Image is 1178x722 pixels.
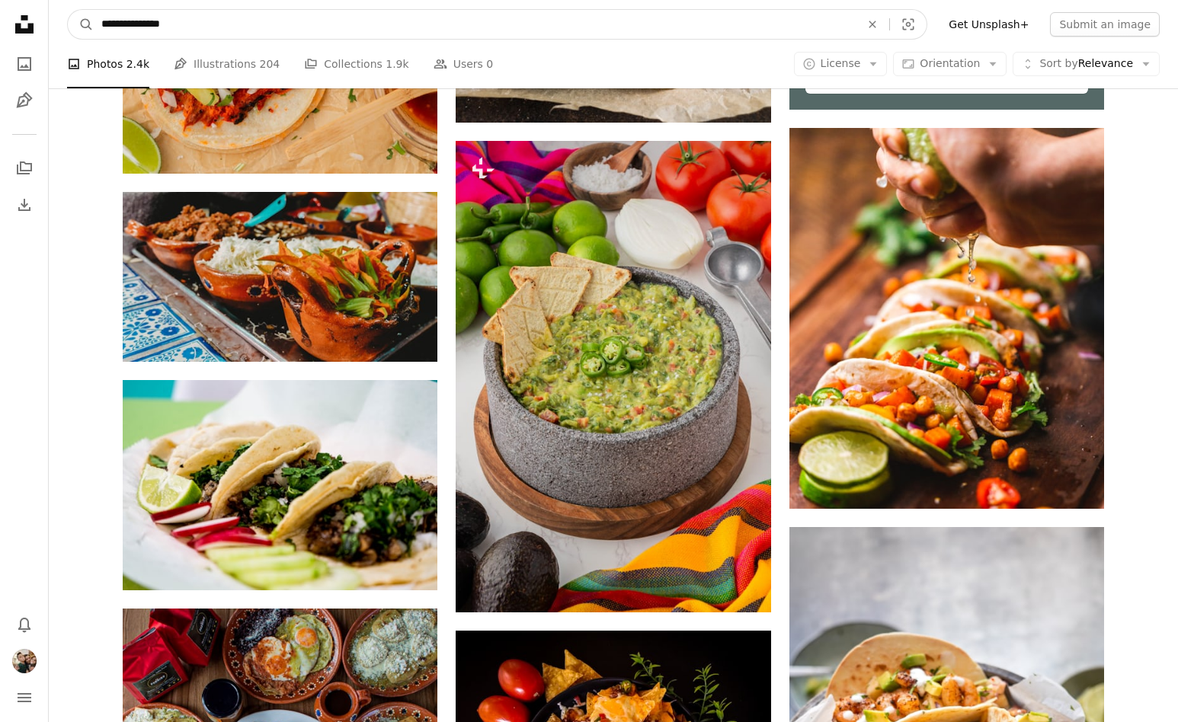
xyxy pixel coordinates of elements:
[67,9,927,40] form: Find visuals sitewide
[821,57,861,69] span: License
[486,56,493,72] span: 0
[9,49,40,79] a: Photos
[456,141,770,613] img: a bowl of guacamole with tortilla chips
[920,57,980,69] span: Orientation
[123,380,437,589] img: close-up photography of food
[940,12,1038,37] a: Get Unsplash+
[856,10,889,39] button: Clear
[123,270,437,283] a: white rice on brown ceramic bowl
[9,85,40,116] a: Illustrations
[9,153,40,184] a: Collections
[794,52,888,76] button: License
[123,192,437,362] img: white rice on brown ceramic bowl
[304,40,408,88] a: Collections 1.9k
[893,52,1007,76] button: Orientation
[1013,52,1160,76] button: Sort byRelevance
[123,478,437,492] a: close-up photography of food
[9,682,40,713] button: Menu
[386,56,408,72] span: 1.9k
[456,369,770,383] a: a bowl of guacamole with tortilla chips
[260,56,280,72] span: 204
[789,311,1104,324] a: cooked tacos
[174,40,280,88] a: Illustrations 204
[9,190,40,220] a: Download History
[890,10,927,39] button: Visual search
[9,609,40,640] button: Notifications
[9,9,40,43] a: Home — Unsplash
[9,646,40,676] button: Profile
[12,649,37,673] img: Avatar of user Gaby Dorough
[434,40,494,88] a: Users 0
[68,10,94,39] button: Search Unsplash
[1039,57,1077,69] span: Sort by
[1039,56,1133,72] span: Relevance
[789,128,1104,508] img: cooked tacos
[1050,12,1160,37] button: Submit an image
